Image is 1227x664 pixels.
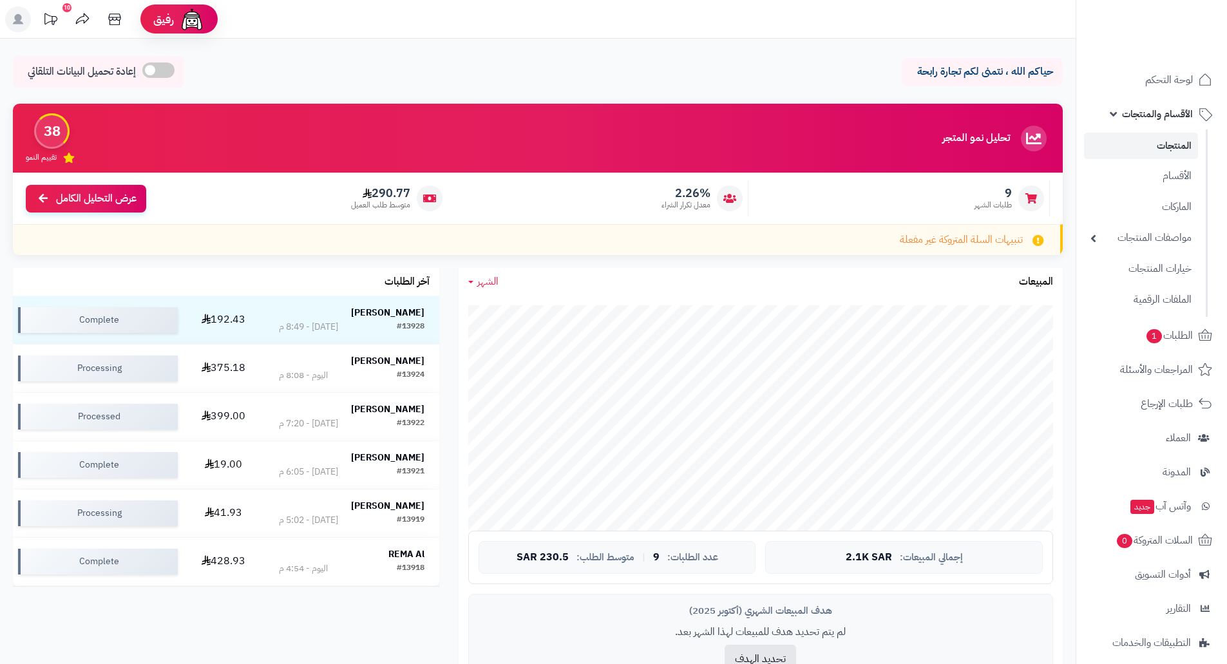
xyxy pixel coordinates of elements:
div: #13918 [397,562,424,575]
a: العملاء [1084,422,1219,453]
span: السلات المتروكة [1116,531,1193,549]
span: لوحة التحكم [1145,71,1193,89]
div: Processed [18,404,178,430]
strong: [PERSON_NAME] [351,306,424,319]
td: 19.00 [183,441,264,489]
a: الشهر [468,274,499,289]
span: التطبيقات والخدمات [1112,634,1191,652]
span: عدد الطلبات: [667,552,718,563]
span: إجمالي المبيعات: [900,552,963,563]
span: عرض التحليل الكامل [56,191,137,206]
div: [DATE] - 5:02 م [279,514,338,527]
td: 399.00 [183,393,264,441]
td: 41.93 [183,489,264,537]
a: عرض التحليل الكامل [26,185,146,213]
h3: تحليل نمو المتجر [942,133,1010,144]
span: | [642,553,645,562]
img: ai-face.png [179,6,205,32]
span: 2.26% [661,186,710,200]
div: [DATE] - 7:20 م [279,417,338,430]
div: #13928 [397,321,424,334]
div: [DATE] - 8:49 م [279,321,338,334]
span: العملاء [1166,429,1191,447]
span: أدوات التسويق [1135,565,1191,583]
span: وآتس آب [1129,497,1191,515]
span: تقييم النمو [26,152,57,163]
td: 375.18 [183,345,264,392]
a: المراجعات والأسئلة [1084,354,1219,385]
span: متوسط طلب العميل [351,200,410,211]
span: 0 [1117,534,1132,548]
span: التقارير [1166,600,1191,618]
span: طلبات الشهر [975,200,1012,211]
strong: REMA Al [388,547,424,561]
a: مواصفات المنتجات [1084,224,1198,252]
span: 230.5 SAR [517,552,569,564]
a: المدونة [1084,457,1219,488]
a: الملفات الرقمية [1084,286,1198,314]
div: #13922 [397,417,424,430]
a: الأقسام [1084,162,1198,190]
a: لوحة التحكم [1084,64,1219,95]
td: 428.93 [183,538,264,585]
span: الأقسام والمنتجات [1122,105,1193,123]
a: السلات المتروكة0 [1084,525,1219,556]
div: Processing [18,500,178,526]
span: رفيق [153,12,174,27]
span: متوسط الطلب: [576,552,634,563]
strong: [PERSON_NAME] [351,499,424,513]
span: 9 [975,186,1012,200]
div: اليوم - 4:54 م [279,562,328,575]
a: أدوات التسويق [1084,559,1219,590]
a: المنتجات [1084,133,1198,159]
div: #13924 [397,369,424,382]
a: خيارات المنتجات [1084,255,1198,283]
div: Complete [18,549,178,574]
span: 1 [1146,329,1162,343]
div: Complete [18,452,178,478]
div: 10 [62,3,71,12]
span: إعادة تحميل البيانات التلقائي [28,64,136,79]
a: تحديثات المنصة [34,6,66,35]
div: #13919 [397,514,424,527]
strong: [PERSON_NAME] [351,451,424,464]
a: طلبات الإرجاع [1084,388,1219,419]
a: التقارير [1084,593,1219,624]
span: معدل تكرار الشراء [661,200,710,211]
div: Processing [18,356,178,381]
h3: المبيعات [1019,276,1053,288]
a: وآتس آبجديد [1084,491,1219,522]
span: 2.1K SAR [846,552,892,564]
strong: [PERSON_NAME] [351,354,424,368]
span: الطلبات [1145,327,1193,345]
div: هدف المبيعات الشهري (أكتوبر 2025) [479,604,1043,618]
span: تنبيهات السلة المتروكة غير مفعلة [900,232,1023,247]
span: 9 [653,552,660,564]
a: الطلبات1 [1084,320,1219,351]
h3: آخر الطلبات [385,276,430,288]
span: طلبات الإرجاع [1141,395,1193,413]
span: 290.77 [351,186,410,200]
span: جديد [1130,500,1154,514]
p: حياكم الله ، نتمنى لكم تجارة رابحة [911,64,1053,79]
span: المراجعات والأسئلة [1120,361,1193,379]
div: #13921 [397,466,424,479]
strong: [PERSON_NAME] [351,403,424,416]
span: الشهر [477,274,499,289]
div: Complete [18,307,178,333]
td: 192.43 [183,296,264,344]
a: التطبيقات والخدمات [1084,627,1219,658]
p: لم يتم تحديد هدف للمبيعات لهذا الشهر بعد. [479,625,1043,640]
a: الماركات [1084,193,1198,221]
div: [DATE] - 6:05 م [279,466,338,479]
div: اليوم - 8:08 م [279,369,328,382]
span: المدونة [1163,463,1191,481]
